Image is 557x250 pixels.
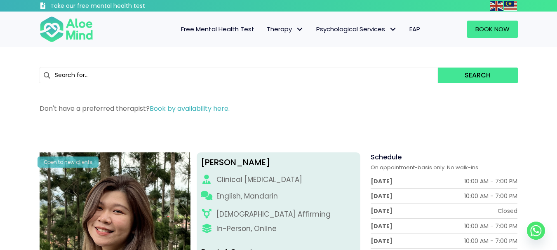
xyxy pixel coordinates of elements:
span: Psychological Services [316,25,397,33]
a: Malay [504,1,518,10]
div: [PERSON_NAME] [201,157,356,168]
a: TherapyTherapy: submenu [261,21,310,38]
img: en [490,1,503,11]
span: Therapy [267,25,304,33]
span: Book Now [475,25,510,33]
div: [DATE] [371,177,392,185]
p: English, Mandarin [216,191,278,201]
div: Open to new clients [38,157,99,168]
a: EAP [403,21,426,38]
span: Therapy: submenu [294,23,306,35]
div: [DATE] [371,207,392,215]
div: [DATE] [371,237,392,245]
div: 10:00 AM - 7:00 PM [464,222,517,230]
div: 10:00 AM - 7:00 PM [464,192,517,200]
p: Don't have a preferred therapist? [40,104,518,113]
a: Whatsapp [527,222,545,240]
nav: Menu [104,21,426,38]
span: Schedule [371,152,402,162]
a: Book by availability here. [150,104,230,113]
div: In-Person, Online [216,224,277,234]
button: Search [438,68,517,83]
a: Psychological ServicesPsychological Services: submenu [310,21,403,38]
a: Take our free mental health test [40,2,189,12]
div: [DATE] [371,222,392,230]
img: ms [504,1,517,11]
h3: Take our free mental health test [50,2,189,10]
img: Aloe mind Logo [40,16,93,43]
a: English [490,1,504,10]
div: [DATE] [371,192,392,200]
div: Clinical [MEDICAL_DATA] [216,175,302,185]
span: On appointment-basis only. No walk-ins [371,164,478,171]
div: Closed [498,207,517,215]
input: Search for... [40,68,438,83]
div: [DEMOGRAPHIC_DATA] Affirming [216,209,331,220]
a: Free Mental Health Test [175,21,261,38]
span: Free Mental Health Test [181,25,254,33]
a: Book Now [467,21,518,38]
span: EAP [409,25,420,33]
div: 10:00 AM - 7:00 PM [464,177,517,185]
div: 10:00 AM - 7:00 PM [464,237,517,245]
span: Psychological Services: submenu [387,23,399,35]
